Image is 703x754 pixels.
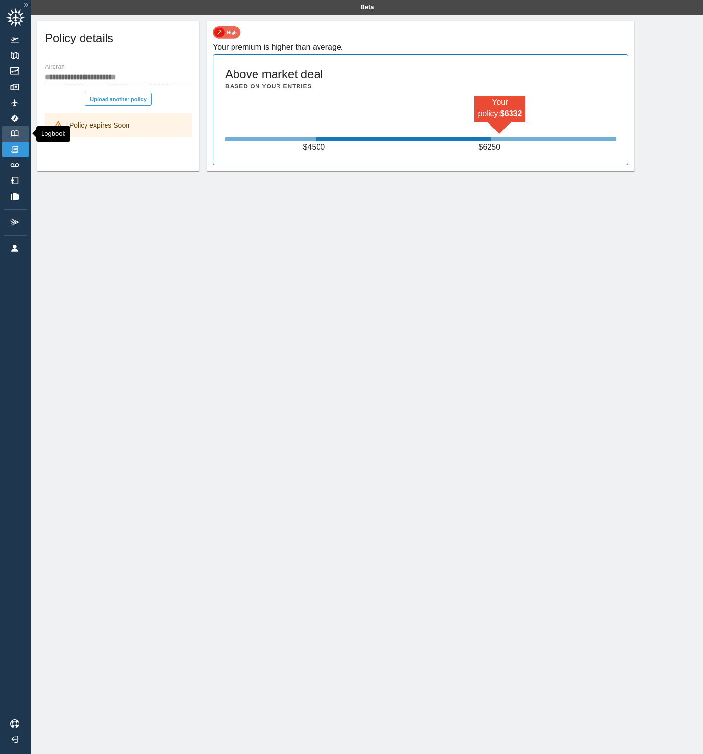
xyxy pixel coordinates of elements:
[479,141,503,153] p: $ 6250
[37,21,199,60] div: Policy details
[45,63,64,72] label: Aircraft
[213,41,628,54] h6: Your premium is higher than average.
[500,109,522,118] b: $ 6332
[69,116,129,134] div: Policy expires Soon
[474,96,525,120] p: Your policy:
[303,141,328,153] p: $ 4500
[45,30,113,46] h5: Policy details
[225,82,312,91] h6: Based on your entries
[213,26,241,39] img: high-policy-chip-4dcd5ea648c96a6df0b3.svg
[85,93,152,106] button: Upload another policy
[225,66,323,82] h5: Above market deal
